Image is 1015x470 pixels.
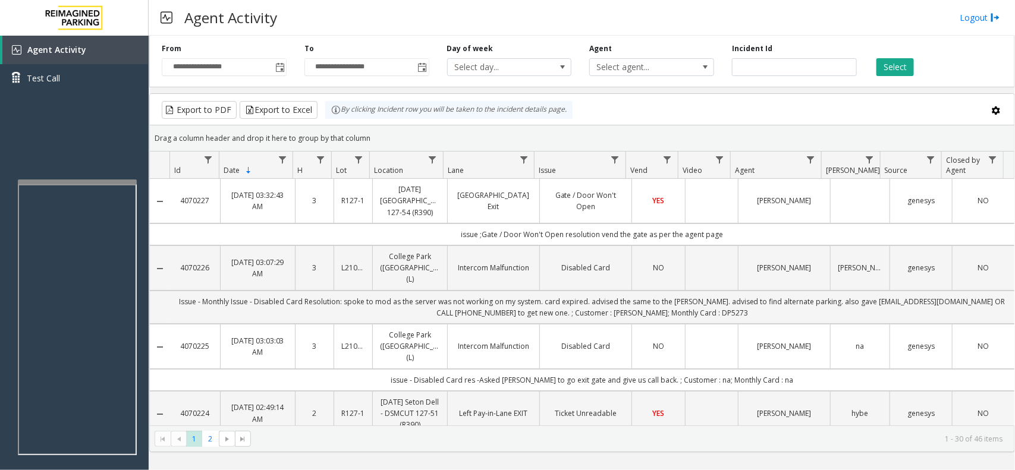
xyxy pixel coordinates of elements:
span: NO [653,263,664,273]
a: Date Filter Menu [274,152,290,168]
a: Collapse Details [150,342,170,352]
a: 3 [303,340,326,352]
span: Select agent... [590,59,689,75]
span: NO [978,263,989,273]
td: issue - Disabled Card res -Asked [PERSON_NAME] to go exit gate and give us call back. ; Customer ... [170,369,1014,391]
img: 'icon' [12,45,21,55]
a: Logout [960,11,1000,24]
a: 2 [303,408,326,419]
img: infoIcon.svg [331,105,341,115]
span: Lot [336,165,347,175]
a: 4070226 [177,262,213,273]
span: [PERSON_NAME] [826,165,880,175]
a: NO [960,340,1007,352]
span: Page 1 [186,431,202,447]
button: Export to PDF [162,101,237,119]
span: NO [978,341,989,351]
span: Video [683,165,702,175]
label: Agent [589,43,612,54]
a: Intercom Malfunction [455,340,532,352]
span: YES [653,195,665,206]
div: By clicking Incident row you will be taken to the incident details page. [325,101,573,119]
a: YES [639,408,677,419]
button: Export to Excel [240,101,318,119]
label: Day of week [447,43,494,54]
span: Toggle popup [416,59,429,75]
a: 3 [303,262,326,273]
a: Gate / Door Won't Open [547,190,624,212]
div: Drag a column header and drop it here to group by that column [150,128,1014,149]
a: Disabled Card [547,262,624,273]
a: NO [639,262,677,273]
td: Issue - Monthly Issue - Disabled Card Resolution: spoke to mod as the server was not working on m... [170,291,1014,324]
span: NO [653,341,664,351]
a: L21003800 [341,262,365,273]
a: genesys [897,195,945,206]
label: From [162,43,181,54]
span: Sortable [244,166,253,175]
a: Intercom Malfunction [455,262,532,273]
a: College Park ([GEOGRAPHIC_DATA]) (L) [380,251,440,285]
a: L21003800 [341,340,365,352]
h3: Agent Activity [178,3,283,32]
a: H Filter Menu [312,152,328,168]
span: Vend [630,165,648,175]
img: logout [991,11,1000,24]
span: NO [978,195,989,206]
a: genesys [897,262,945,273]
a: Vend Filter Menu [659,152,675,168]
span: Date [224,165,240,175]
a: hybe [838,408,882,419]
a: Collapse Details [150,409,170,419]
a: YES [639,195,677,206]
a: [PERSON_NAME] [746,262,823,273]
a: [PERSON_NAME] [746,340,823,352]
a: na [838,340,882,352]
span: Test Call [27,72,60,84]
span: Page 2 [202,431,218,447]
a: Closed by Agent Filter Menu [985,152,1001,168]
span: Lane [448,165,464,175]
a: [DATE] [GEOGRAPHIC_DATA] 127-54 (R390) [380,184,440,218]
a: [DATE] 02:49:14 AM [228,402,288,424]
a: Location Filter Menu [425,152,441,168]
span: Issue [539,165,557,175]
span: Closed by Agent [946,155,980,175]
div: Data table [150,152,1014,425]
a: Agent Filter Menu [803,152,819,168]
span: Go to the last page [235,431,251,447]
a: 4070225 [177,340,213,352]
a: 4070224 [177,408,213,419]
a: Parker Filter Menu [862,152,878,168]
span: Go to the last page [238,434,247,444]
span: Id [174,165,181,175]
a: Lot Filter Menu [351,152,367,168]
a: [DATE] 03:03:03 AM [228,335,288,358]
a: [PERSON_NAME] [746,195,823,206]
td: issue ;Gate / Door Won't Open resolution vend the gate as per the agent page [170,223,1014,245]
img: pageIcon [161,3,172,32]
a: Lane Filter Menu [516,152,532,168]
a: [PERSON_NAME] [746,408,823,419]
a: NO [639,340,677,352]
a: R127-1 [341,195,365,206]
a: Collapse Details [150,264,170,273]
label: Incident Id [732,43,772,54]
span: Select day... [448,59,546,75]
label: To [304,43,314,54]
a: 4070227 [177,195,213,206]
a: Id Filter Menu [200,152,216,168]
a: Left Pay-in-Lane EXIT [455,408,532,419]
a: Ticket Unreadable [547,408,624,419]
a: [DATE] 03:32:43 AM [228,190,288,212]
a: Issue Filter Menu [607,152,623,168]
span: Go to the next page [219,431,235,447]
span: YES [653,408,665,418]
a: [PERSON_NAME] [838,262,882,273]
a: genesys [897,340,945,352]
span: Agent Activity [27,44,86,55]
a: Agent Activity [2,36,149,64]
a: genesys [897,408,945,419]
a: [GEOGRAPHIC_DATA] Exit [455,190,532,212]
a: Video Filter Menu [712,152,728,168]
